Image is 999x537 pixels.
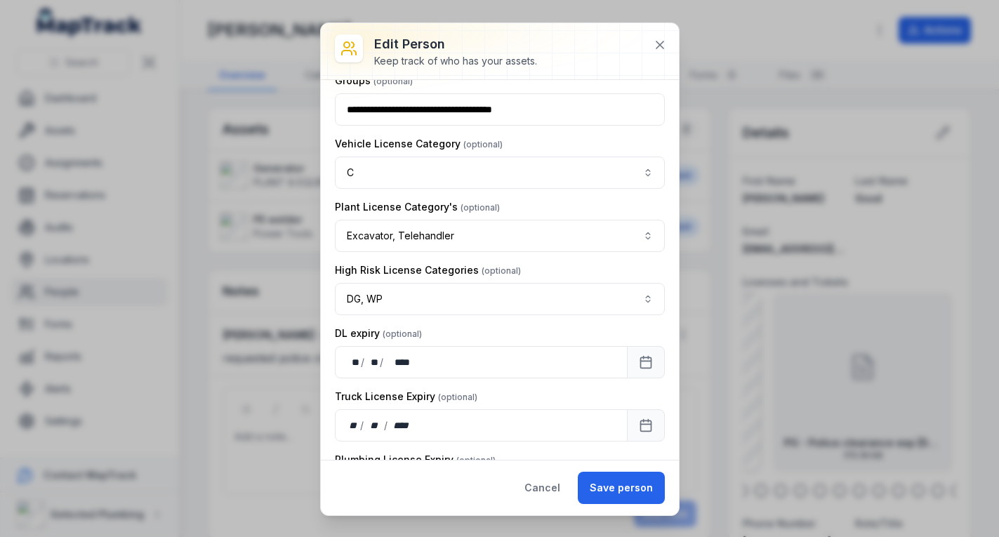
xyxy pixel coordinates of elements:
[380,355,385,369] div: /
[347,418,361,432] div: day,
[365,418,384,432] div: month,
[627,409,665,442] button: Calendar
[360,418,365,432] div: /
[335,137,503,151] label: Vehicle License Category
[385,355,411,369] div: year,
[335,283,665,315] button: DG, WP
[374,34,537,54] h3: Edit person
[384,418,389,432] div: /
[361,355,366,369] div: /
[335,390,477,404] label: Truck License Expiry
[512,472,572,504] button: Cancel
[335,326,422,340] label: DL expiry
[335,453,496,467] label: Plumbing License Expiry
[627,346,665,378] button: Calendar
[335,157,665,189] button: C
[347,355,361,369] div: day,
[366,355,380,369] div: month,
[335,74,413,88] label: Groups
[374,54,537,68] div: Keep track of who has your assets.
[335,263,521,277] label: High Risk License Categories
[335,220,665,252] button: Excavator, Telehandler
[578,472,665,504] button: Save person
[389,418,415,432] div: year,
[335,200,500,214] label: Plant License Category's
